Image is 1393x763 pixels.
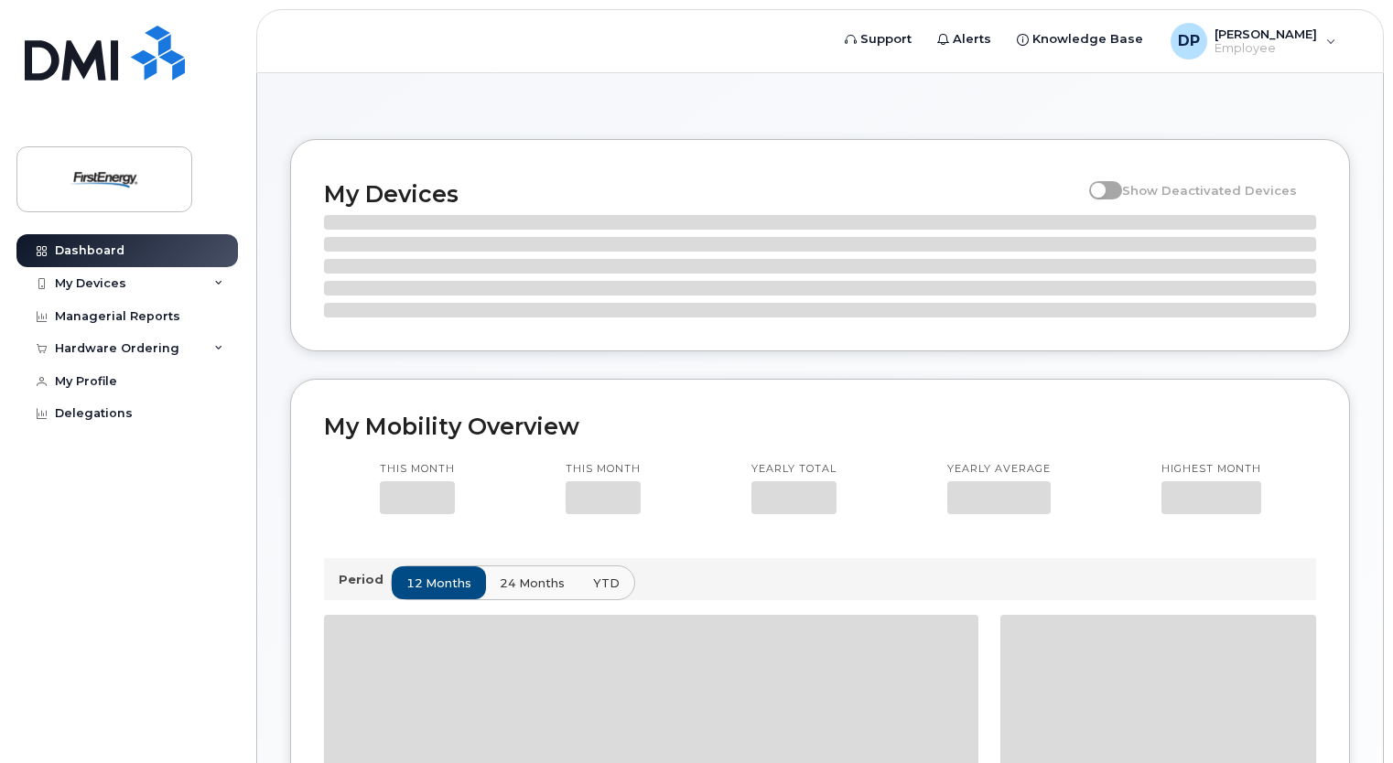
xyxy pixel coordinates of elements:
p: This month [566,462,641,477]
span: YTD [593,575,620,592]
h2: My Devices [324,180,1080,208]
p: Yearly total [751,462,837,477]
p: This month [380,462,455,477]
span: 24 months [500,575,565,592]
h2: My Mobility Overview [324,413,1316,440]
p: Period [339,571,391,588]
span: Show Deactivated Devices [1122,183,1297,198]
p: Yearly average [947,462,1051,477]
input: Show Deactivated Devices [1089,173,1104,188]
p: Highest month [1161,462,1261,477]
